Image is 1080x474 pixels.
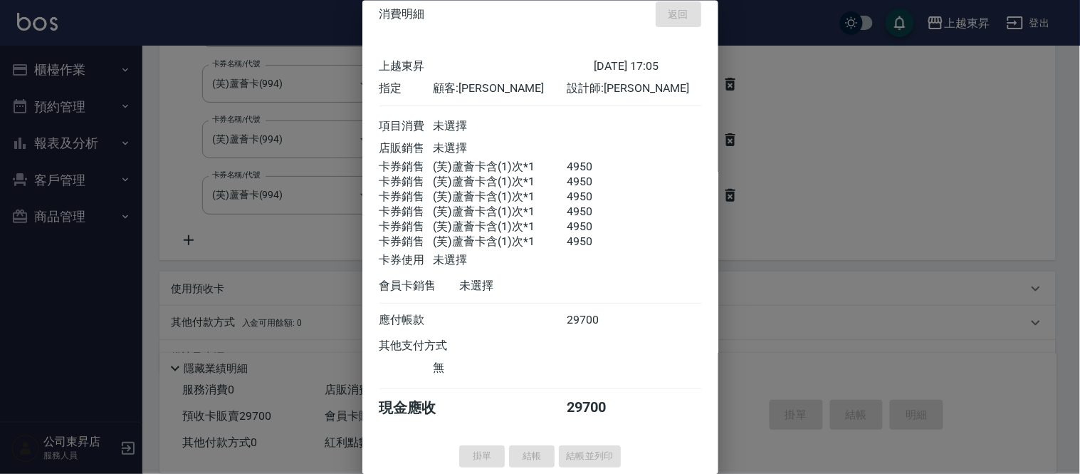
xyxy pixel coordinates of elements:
div: 其他支付方式 [379,339,487,354]
div: (芙)蘆薈卡含(1)次*1 [433,160,567,175]
div: 現金應收 [379,398,460,418]
div: 29700 [567,398,620,418]
div: 未選擇 [433,119,567,134]
div: 卡券銷售 [379,235,433,249]
div: 無 [433,361,567,376]
div: 29700 [567,313,620,328]
div: 4950 [567,160,620,175]
div: 4950 [567,235,620,249]
div: 項目消費 [379,119,433,134]
div: 4950 [567,220,620,235]
div: 4950 [567,190,620,205]
div: (芙)蘆薈卡含(1)次*1 [433,205,567,220]
div: (芙)蘆薈卡含(1)次*1 [433,220,567,235]
div: 卡券銷售 [379,220,433,235]
div: 卡券銷售 [379,160,433,175]
div: 未選擇 [460,279,594,294]
div: [DATE] 17:05 [594,59,701,74]
div: 卡券銷售 [379,175,433,190]
div: 卡券銷售 [379,190,433,205]
div: 卡券使用 [379,253,433,268]
div: 顧客: [PERSON_NAME] [433,81,567,96]
div: 4950 [567,175,620,190]
div: 未選擇 [433,141,567,156]
span: 消費明細 [379,6,425,21]
div: 指定 [379,81,433,96]
div: 會員卡銷售 [379,279,460,294]
div: (芙)蘆薈卡含(1)次*1 [433,235,567,249]
div: (芙)蘆薈卡含(1)次*1 [433,175,567,190]
div: 設計師: [PERSON_NAME] [567,81,701,96]
div: 上越東昇 [379,59,594,74]
div: (芙)蘆薈卡含(1)次*1 [433,190,567,205]
div: 店販銷售 [379,141,433,156]
div: 卡券銷售 [379,205,433,220]
div: 應付帳款 [379,313,433,328]
div: 4950 [567,205,620,220]
div: 未選擇 [433,253,567,268]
